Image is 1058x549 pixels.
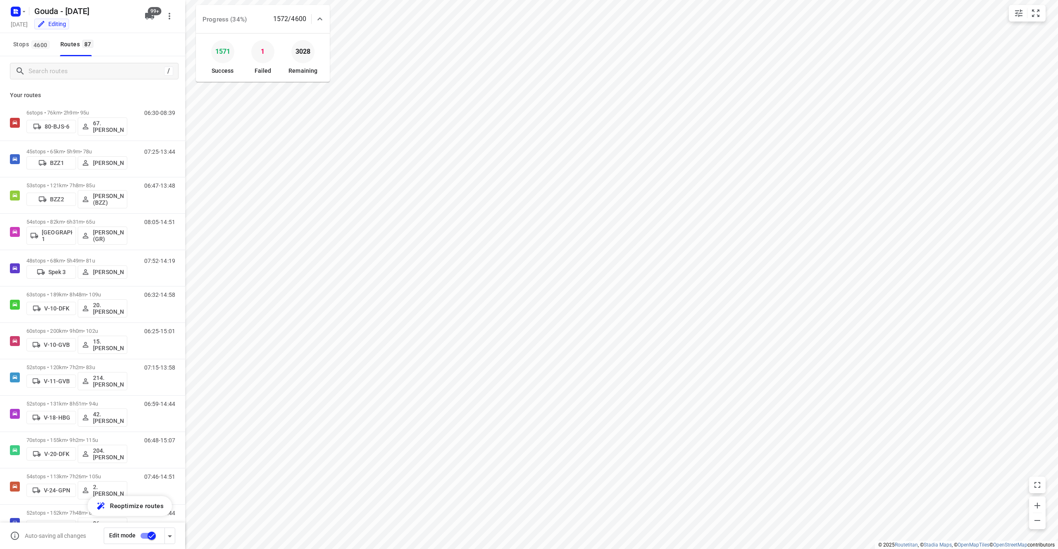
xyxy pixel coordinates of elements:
[93,375,124,388] p: 214.[PERSON_NAME]
[31,41,50,49] span: 4600
[26,484,76,497] button: V-24-GPN
[78,336,127,354] button: 15. [PERSON_NAME]
[26,193,76,206] button: BZZ2
[78,156,127,169] button: [PERSON_NAME]
[78,265,127,279] button: [PERSON_NAME]
[144,110,175,116] p: 06:30-08:39
[215,45,230,58] p: 1571
[958,542,989,548] a: OpenMapTiles
[29,65,164,78] input: Search routes
[44,451,69,457] p: V-20-DFK
[13,39,52,50] span: Stops
[26,148,127,155] p: 45 stops • 65km • 5h9m • 78u
[78,481,127,499] button: 2. [PERSON_NAME]
[44,414,70,421] p: V-18-HBG
[7,19,31,29] h5: Project date
[261,45,264,58] p: 1
[93,520,124,533] p: 96.[PERSON_NAME]
[93,193,124,206] p: [PERSON_NAME] (BZZ)
[26,401,127,407] p: 52 stops • 131km • 8h51m • 94u
[25,532,86,539] p: Auto-saving all changes
[82,40,93,48] span: 87
[144,437,175,444] p: 06:48-15:07
[93,484,124,497] p: 2. [PERSON_NAME]
[26,291,127,298] p: 63 stops • 189km • 8h48m • 109u
[26,328,127,334] p: 60 stops • 200km • 9h0m • 102u
[993,542,1027,548] a: OpenStreetMap
[26,447,76,461] button: V-20-DFK
[26,182,127,189] p: 53 stops • 121km • 7h8m • 85u
[110,501,164,511] span: Reoptimize routes
[144,401,175,407] p: 06:59-14:44
[78,445,127,463] button: 204.[PERSON_NAME]
[255,67,272,75] p: Failed
[295,45,310,58] p: 3028
[10,91,175,100] p: Your routes
[26,338,76,351] button: V-10-GVB
[44,305,69,312] p: V-10-DFK
[93,229,124,242] p: [PERSON_NAME] (GR)
[1027,5,1044,21] button: Fit zoom
[26,265,76,279] button: Spek 3
[93,447,124,461] p: 204.[PERSON_NAME]
[78,117,127,136] button: 67. [PERSON_NAME]
[26,156,76,169] button: BZZ1
[144,182,175,189] p: 06:47-13:48
[93,160,124,166] p: [PERSON_NAME]
[26,110,127,116] p: 6 stops • 76km • 2h9m • 95u
[45,123,69,130] p: 80-BJS-6
[212,67,234,75] p: Success
[273,14,306,24] p: 1572/4600
[924,542,952,548] a: Stadia Maps
[37,20,66,28] div: You are currently in edit mode.
[78,372,127,390] button: 214.[PERSON_NAME]
[44,378,70,384] p: V-11-GVB
[26,437,127,443] p: 70 stops • 155km • 9h2m • 115u
[161,8,178,24] button: More
[42,229,72,242] p: [GEOGRAPHIC_DATA] 1
[165,530,175,541] div: Driver app settings
[288,67,317,75] p: Remaining
[44,341,70,348] p: V-10-GVB
[1009,5,1046,21] div: small contained button group
[26,258,127,264] p: 48 stops • 68km • 5h49m • 81u
[78,408,127,427] button: 42.[PERSON_NAME]
[93,411,124,424] p: 42.[PERSON_NAME]
[44,487,70,494] p: V-24-GPN
[26,302,76,315] button: V-10-DFK
[144,219,175,225] p: 08:05-14:51
[50,160,64,166] p: BZZ1
[88,496,172,516] button: Reoptimize routes
[144,258,175,264] p: 07:52-14:19
[26,227,76,245] button: [GEOGRAPHIC_DATA] 1
[148,7,162,15] span: 99+
[26,510,127,516] p: 52 stops • 152km • 7h48m • 86u
[895,542,918,548] a: Routetitan
[78,227,127,245] button: [PERSON_NAME] (GR)
[93,120,124,133] p: 67. [PERSON_NAME]
[144,328,175,334] p: 06:25-15:01
[203,16,247,23] span: Progress (34%)
[78,190,127,208] button: [PERSON_NAME] (BZZ)
[26,120,76,133] button: 80-BJS-6
[141,8,158,24] button: 99+
[93,302,124,315] p: 20.[PERSON_NAME]
[93,338,124,351] p: 15. [PERSON_NAME]
[144,473,175,480] p: 07:46-14:51
[144,148,175,155] p: 07:25-13:44
[26,219,127,225] p: 54 stops • 82km • 6h31m • 65u
[144,291,175,298] p: 06:32-14:58
[60,39,96,50] div: Routes
[109,532,136,539] span: Edit mode
[26,473,127,480] p: 54 stops • 113km • 7h26m • 105u
[93,269,124,275] p: [PERSON_NAME]
[48,269,66,275] p: Spek 3
[78,299,127,317] button: 20.[PERSON_NAME]
[78,518,127,536] button: 96.[PERSON_NAME]
[31,5,138,18] h5: Rename
[164,67,173,76] div: /
[1010,5,1027,21] button: Map settings
[50,196,64,203] p: BZZ2
[878,542,1055,548] li: © 2025 , © , © © contributors
[144,364,175,371] p: 07:15-13:58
